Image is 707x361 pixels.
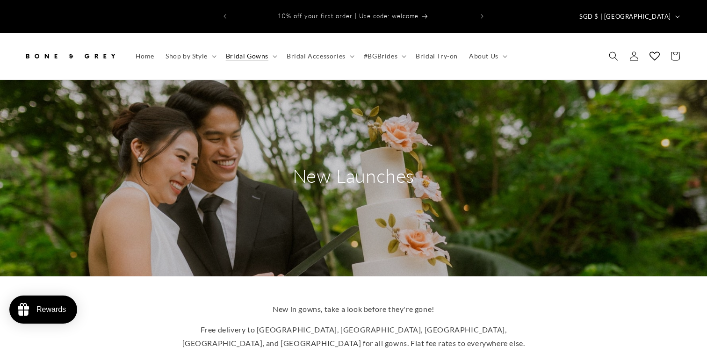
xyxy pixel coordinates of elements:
p: New in gowns, take a look before they're gone! [171,303,536,316]
a: Bone and Grey Bridal [20,43,121,70]
button: Next announcement [472,7,492,25]
summary: About Us [463,46,511,66]
button: Previous announcement [215,7,235,25]
span: #BGBrides [364,52,397,60]
summary: Bridal Accessories [281,46,358,66]
span: Shop by Style [166,52,208,60]
div: Rewards [36,305,66,314]
a: Home [130,46,160,66]
span: Home [136,52,154,60]
button: SGD $ | [GEOGRAPHIC_DATA] [574,7,684,25]
span: 10% off your first order | Use code: welcome [278,12,418,20]
summary: Shop by Style [160,46,220,66]
summary: Bridal Gowns [220,46,281,66]
img: Bone and Grey Bridal [23,46,117,66]
span: Bridal Try-on [416,52,458,60]
span: SGD $ | [GEOGRAPHIC_DATA] [579,12,671,22]
span: Bridal Accessories [287,52,346,60]
summary: Search [603,46,624,66]
summary: #BGBrides [358,46,410,66]
span: About Us [469,52,498,60]
p: Free delivery to [GEOGRAPHIC_DATA], [GEOGRAPHIC_DATA], [GEOGRAPHIC_DATA], [GEOGRAPHIC_DATA], and ... [171,323,536,350]
span: Bridal Gowns [226,52,268,60]
a: Bridal Try-on [410,46,463,66]
h2: New Launches [265,164,442,188]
